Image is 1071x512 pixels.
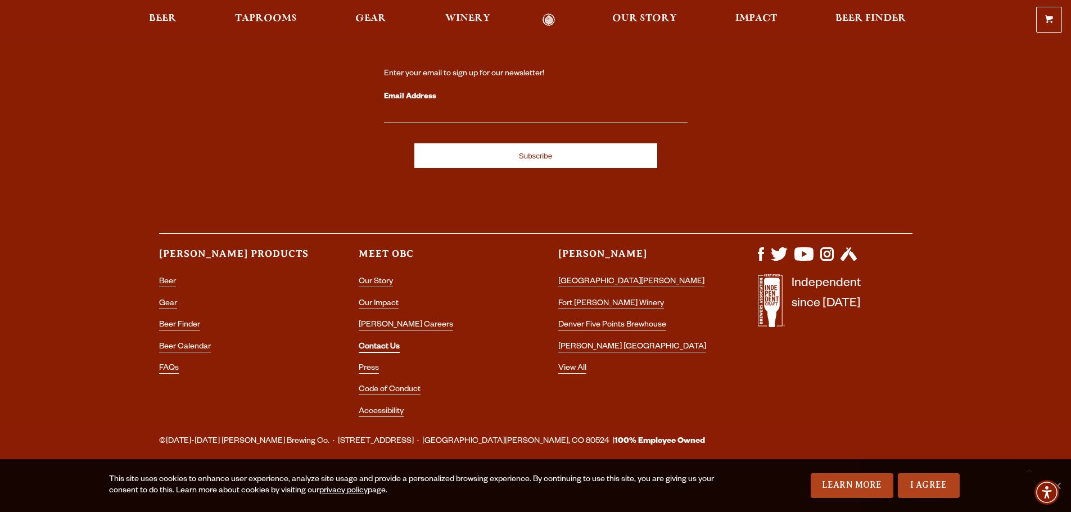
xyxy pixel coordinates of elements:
a: Visit us on Untappd [840,255,857,264]
a: Gear [159,300,177,309]
a: Scroll to top [1015,456,1043,484]
a: Visit us on Instagram [820,255,834,264]
a: Our Story [359,278,393,287]
h3: Meet OBC [359,247,513,270]
a: Visit us on Facebook [758,255,764,264]
a: [GEOGRAPHIC_DATA][PERSON_NAME] [558,278,704,287]
a: Odell Home [528,13,570,26]
a: Gear [348,13,394,26]
a: [PERSON_NAME] [GEOGRAPHIC_DATA] [558,343,706,352]
span: Winery [445,14,490,23]
a: Winery [438,13,498,26]
a: Press [359,364,379,374]
a: privacy policy [319,487,368,496]
a: View All [558,364,586,374]
a: Denver Five Points Brewhouse [558,321,666,330]
input: Subscribe [414,143,657,168]
a: Our Impact [359,300,399,309]
p: Independent since [DATE] [792,274,861,333]
a: Taprooms [228,13,304,26]
a: Visit us on X (formerly Twitter) [771,255,788,264]
div: Enter your email to sign up for our newsletter! [384,69,688,80]
a: Code of Conduct [359,386,421,395]
div: Accessibility Menu [1034,480,1059,505]
a: I Agree [898,473,960,498]
a: Learn More [811,473,893,498]
span: Impact [735,14,777,23]
strong: 100% Employee Owned [614,437,705,446]
h3: [PERSON_NAME] [558,247,713,270]
a: Beer Calendar [159,343,211,352]
a: FAQs [159,364,179,374]
h3: [PERSON_NAME] Products [159,247,314,270]
a: Impact [728,13,784,26]
a: Beer [142,13,184,26]
a: Visit us on YouTube [794,255,814,264]
span: Gear [355,14,386,23]
a: Beer Finder [828,13,914,26]
span: ©[DATE]-[DATE] [PERSON_NAME] Brewing Co. · [STREET_ADDRESS] · [GEOGRAPHIC_DATA][PERSON_NAME], CO ... [159,434,705,449]
a: Fort [PERSON_NAME] Winery [558,300,664,309]
span: Taprooms [235,14,297,23]
span: Our Story [612,14,677,23]
span: Beer Finder [835,14,906,23]
a: [PERSON_NAME] Careers [359,321,453,330]
a: Beer Finder [159,321,200,330]
a: Beer [159,278,176,287]
a: Contact Us [359,343,400,353]
a: Our Story [605,13,684,26]
span: Beer [149,14,177,23]
a: Accessibility [359,407,404,417]
div: This site uses cookies to enhance user experience, analyze site usage and provide a personalized ... [109,474,718,497]
label: Email Address [384,90,688,105]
